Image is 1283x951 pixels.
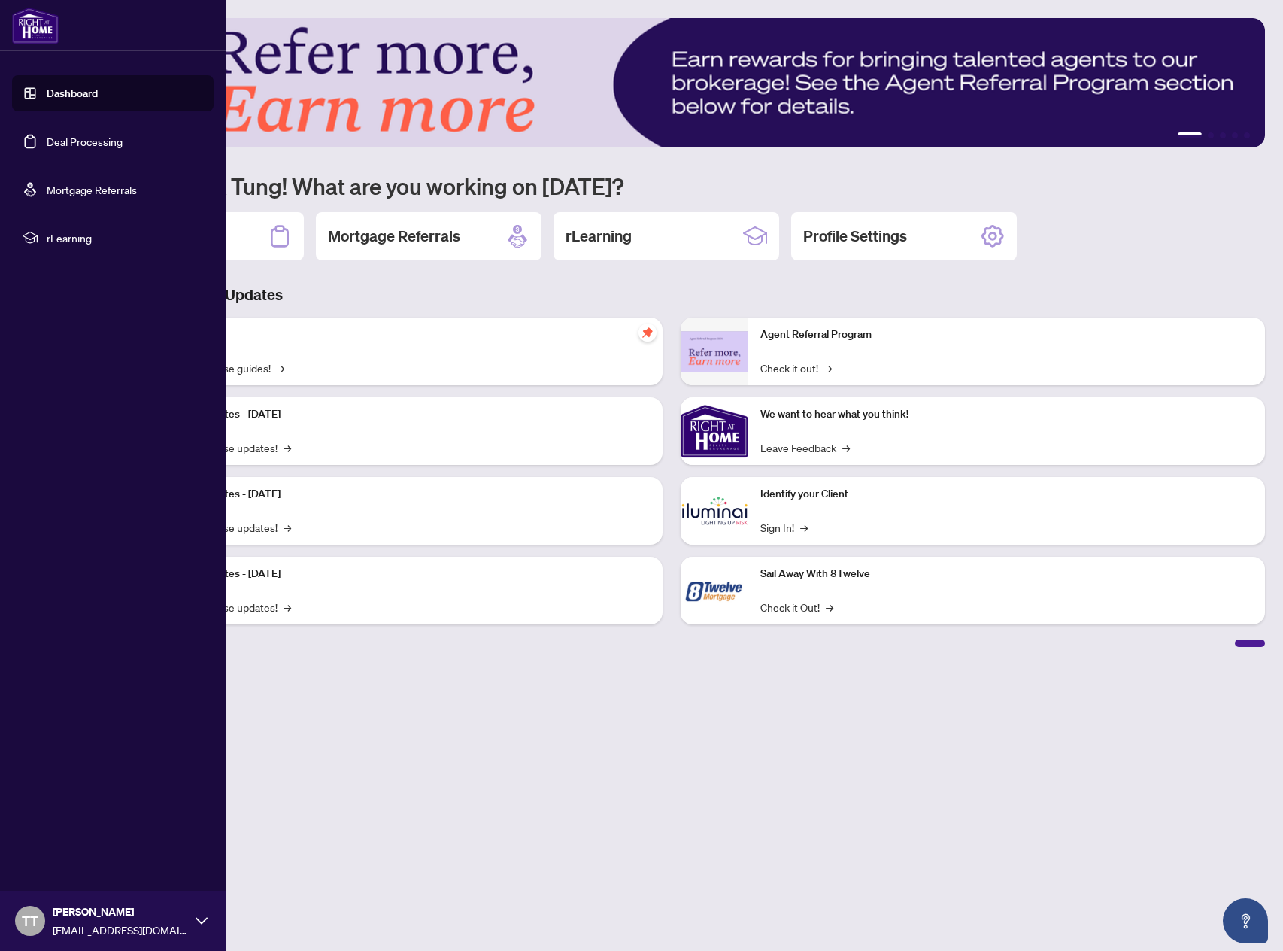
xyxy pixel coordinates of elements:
[47,135,123,148] a: Deal Processing
[22,910,38,931] span: TT
[842,439,850,456] span: →
[1244,132,1250,138] button: 5
[158,486,651,503] p: Platform Updates - [DATE]
[1208,132,1214,138] button: 2
[277,360,284,376] span: →
[12,8,59,44] img: logo
[284,599,291,615] span: →
[760,566,1253,582] p: Sail Away With 8Twelve
[53,904,188,920] span: [PERSON_NAME]
[284,519,291,536] span: →
[53,922,188,938] span: [EMAIL_ADDRESS][DOMAIN_NAME]
[47,87,98,100] a: Dashboard
[566,226,632,247] h2: rLearning
[284,439,291,456] span: →
[681,477,748,545] img: Identify your Client
[826,599,833,615] span: →
[158,406,651,423] p: Platform Updates - [DATE]
[800,519,808,536] span: →
[760,486,1253,503] p: Identify your Client
[47,229,203,246] span: rLearning
[78,284,1265,305] h3: Brokerage & Industry Updates
[328,226,460,247] h2: Mortgage Referrals
[1220,132,1226,138] button: 3
[158,327,651,343] p: Self-Help
[1178,132,1202,138] button: 1
[760,360,832,376] a: Check it out!→
[760,327,1253,343] p: Agent Referral Program
[1223,898,1268,943] button: Open asap
[78,18,1265,147] img: Slide 0
[760,519,808,536] a: Sign In!→
[681,331,748,372] img: Agent Referral Program
[681,557,748,624] img: Sail Away With 8Twelve
[158,566,651,582] p: Platform Updates - [DATE]
[681,397,748,465] img: We want to hear what you think!
[824,360,832,376] span: →
[47,183,137,196] a: Mortgage Referrals
[760,439,850,456] a: Leave Feedback→
[760,599,833,615] a: Check it Out!→
[638,324,657,342] span: pushpin
[1232,132,1238,138] button: 4
[803,226,907,247] h2: Profile Settings
[760,406,1253,423] p: We want to hear what you think!
[78,172,1265,200] h1: Welcome back Tung! What are you working on [DATE]?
